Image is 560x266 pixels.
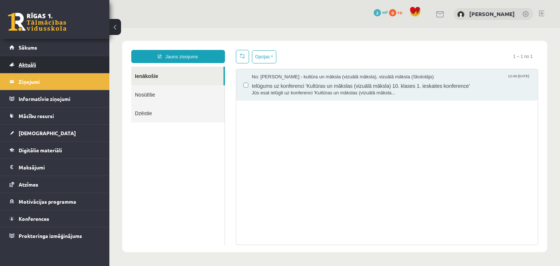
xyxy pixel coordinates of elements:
a: Aktuāli [9,56,100,73]
a: Rīgas 1. Tālmācības vidusskola [8,13,66,31]
span: Sākums [19,44,37,51]
a: 0 xp [389,9,406,15]
span: Ielūgums uz konferenci 'Kultūras un mākslas (vizuālā māksla) 10. klases 1. ieskaites konference' [143,52,421,62]
a: Ziņojumi [9,73,100,90]
a: [PERSON_NAME] [469,10,515,17]
span: mP [382,9,388,15]
a: Jauns ziņojums [22,22,116,35]
a: Proktoringa izmēģinājums [9,227,100,244]
span: xp [397,9,402,15]
a: Motivācijas programma [9,193,100,210]
button: Opcijas [143,22,167,35]
span: Motivācijas programma [19,198,76,205]
a: Dzēstie [22,76,115,94]
span: Atzīmes [19,181,38,188]
span: Digitālie materiāli [19,147,62,153]
span: Proktoringa izmēģinājums [19,232,82,239]
a: Sākums [9,39,100,56]
span: Konferences [19,215,49,222]
span: 1 – 1 no 1 [398,22,429,35]
a: No: [PERSON_NAME] - kultūra un māksla (vizuālā māksla), vizuālā māksla (Skolotājs) 12:49 [DATE] I... [143,46,421,68]
a: Mācību resursi [9,107,100,124]
span: 2 [374,9,381,16]
a: Nosūtītie [22,57,115,76]
a: Digitālie materiāli [9,142,100,159]
a: Maksājumi [9,159,100,176]
span: Mācību resursi [19,113,54,119]
span: Jūs esat ielūgti uz konferenci 'Kultūras un mākslas (vizuālā māksla... [143,62,421,69]
a: [DEMOGRAPHIC_DATA] [9,125,100,141]
a: Atzīmes [9,176,100,193]
a: Informatīvie ziņojumi [9,90,100,107]
span: [DEMOGRAPHIC_DATA] [19,130,76,136]
a: 2 mP [374,9,388,15]
legend: Maksājumi [19,159,100,176]
a: Ienākošie [22,39,114,57]
img: Kristaps Jansons [457,11,464,18]
a: Konferences [9,210,100,227]
span: 0 [389,9,396,16]
span: Aktuāli [19,61,36,68]
span: 12:49 [DATE] [397,46,421,51]
span: No: [PERSON_NAME] - kultūra un māksla (vizuālā māksla), vizuālā māksla (Skolotājs) [143,46,324,52]
legend: Ziņojumi [19,73,100,90]
legend: Informatīvie ziņojumi [19,90,100,107]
